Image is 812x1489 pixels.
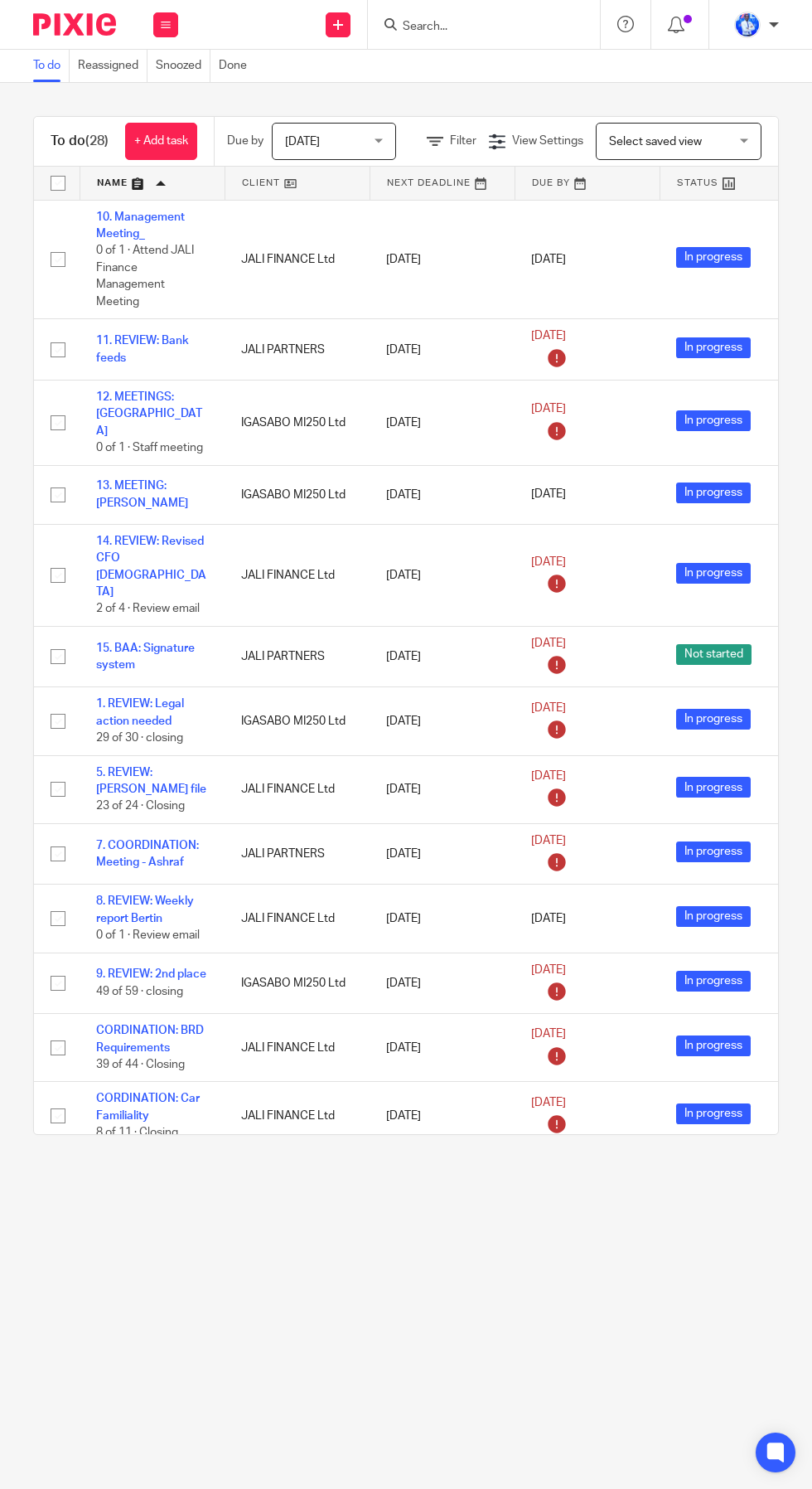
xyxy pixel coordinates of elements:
[96,800,185,812] span: 23 of 24 · Closing
[96,643,195,671] a: 15. BAA: Signature system
[225,200,370,319] td: JALI FINANCE Ltd
[225,465,370,524] td: IGASABO MI250 Ltd
[676,777,751,798] span: In progress
[676,709,751,730] span: In progress
[96,391,202,437] a: 12. MEETINGS: [GEOGRAPHIC_DATA]
[531,404,566,415] span: [DATE]
[531,556,566,568] span: [DATE]
[125,123,197,160] a: + Add task
[370,524,515,626] td: [DATE]
[531,254,566,265] span: [DATE]
[225,823,370,885] td: JALI PARTNERS
[96,968,206,980] a: 9. REVIEW: 2nd place
[531,331,566,342] span: [DATE]
[676,971,751,992] span: In progress
[225,1082,370,1150] td: JALI FINANCE Ltd
[96,1059,185,1070] span: 39 of 44 · Closing
[225,953,370,1014] td: IGASABO MI250 Ltd
[512,135,583,147] span: View Settings
[225,755,370,823] td: JALI FINANCE Ltd
[85,134,109,148] span: (28)
[96,480,188,508] a: 13. MEETING: [PERSON_NAME]
[96,603,200,614] span: 2 of 4 · Review email
[676,483,751,503] span: In progress
[225,524,370,626] td: JALI FINANCE Ltd
[676,1036,751,1056] span: In progress
[225,626,370,687] td: JALI PARTNERS
[96,1093,200,1121] a: CORDINATION: Car Familiality
[370,1014,515,1082] td: [DATE]
[96,767,206,795] a: 5. REVIEW: [PERSON_NAME] file
[33,13,116,36] img: Pixie
[370,626,515,687] td: [DATE]
[531,770,566,782] span: [DATE]
[96,211,185,240] a: 10. Management Meeting_
[676,644,752,665] span: Not started
[225,687,370,755] td: IGASABO MI250 Ltd
[285,136,320,148] span: [DATE]
[531,489,566,501] span: [DATE]
[676,842,751,862] span: In progress
[370,687,515,755] td: [DATE]
[370,755,515,823] td: [DATE]
[370,319,515,381] td: [DATE]
[676,906,751,927] span: In progress
[370,885,515,953] td: [DATE]
[370,1082,515,1150] td: [DATE]
[96,895,194,924] a: 8. REVIEW: Weekly report Bertin
[96,732,183,744] span: 29 of 30 · closing
[96,840,199,868] a: 7. COORDINATION: Meeting - Ashraf
[370,953,515,1014] td: [DATE]
[96,245,194,308] span: 0 of 1 · Attend JALI Finance Management Meeting
[96,1127,178,1138] span: 8 of 11 · Closing
[225,1014,370,1082] td: JALI FINANCE Ltd
[96,442,203,453] span: 0 of 1 · Staff meeting
[96,536,206,598] a: 14. REVIEW: Revised CFO [DEMOGRAPHIC_DATA]
[609,136,702,148] span: Select saved view
[676,1103,751,1124] span: In progress
[676,337,751,358] span: In progress
[531,835,566,846] span: [DATE]
[676,410,751,431] span: In progress
[219,50,255,82] a: Done
[531,1029,566,1040] span: [DATE]
[370,381,515,466] td: [DATE]
[225,885,370,953] td: JALI FINANCE Ltd
[96,929,200,941] span: 0 of 1 · Review email
[401,20,550,35] input: Search
[96,698,184,726] a: 1. REVIEW: Legal action needed
[96,1025,204,1053] a: CORDINATION: BRD Requirements
[676,563,751,584] span: In progress
[370,823,515,885] td: [DATE]
[531,1097,566,1108] span: [DATE]
[531,964,566,976] span: [DATE]
[227,133,263,149] p: Due by
[78,50,147,82] a: Reassigned
[156,50,210,82] a: Snoozed
[370,200,515,319] td: [DATE]
[531,702,566,714] span: [DATE]
[51,133,109,150] h1: To do
[96,335,189,363] a: 11. REVIEW: Bank feeds
[531,913,566,924] span: [DATE]
[96,986,183,997] span: 49 of 59 · closing
[676,247,751,268] span: In progress
[531,638,566,649] span: [DATE]
[225,381,370,466] td: IGASABO MI250 Ltd
[370,465,515,524] td: [DATE]
[734,12,761,38] img: WhatsApp%20Image%202022-01-17%20at%2010.26.43%20PM.jpeg
[33,50,70,82] a: To do
[450,135,476,147] span: Filter
[225,319,370,381] td: JALI PARTNERS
